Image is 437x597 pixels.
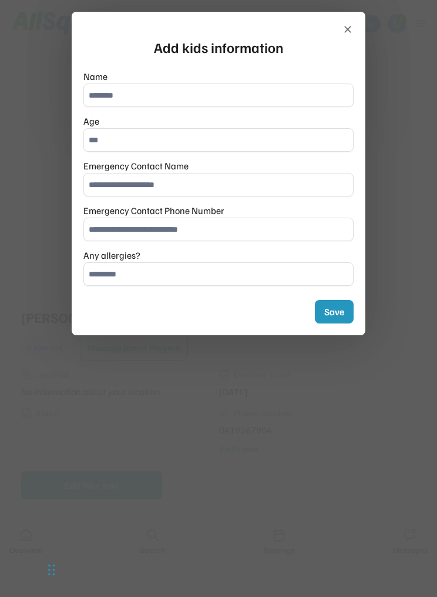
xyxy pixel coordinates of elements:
button: Save [315,300,354,323]
div: Emergency Contact Phone Number [83,204,224,218]
div: Add kids information [154,36,283,58]
div: Name [83,69,107,84]
div: Age [83,114,99,128]
div: Any allergies? [83,248,140,262]
div: Emergency Contact Name [83,159,189,173]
